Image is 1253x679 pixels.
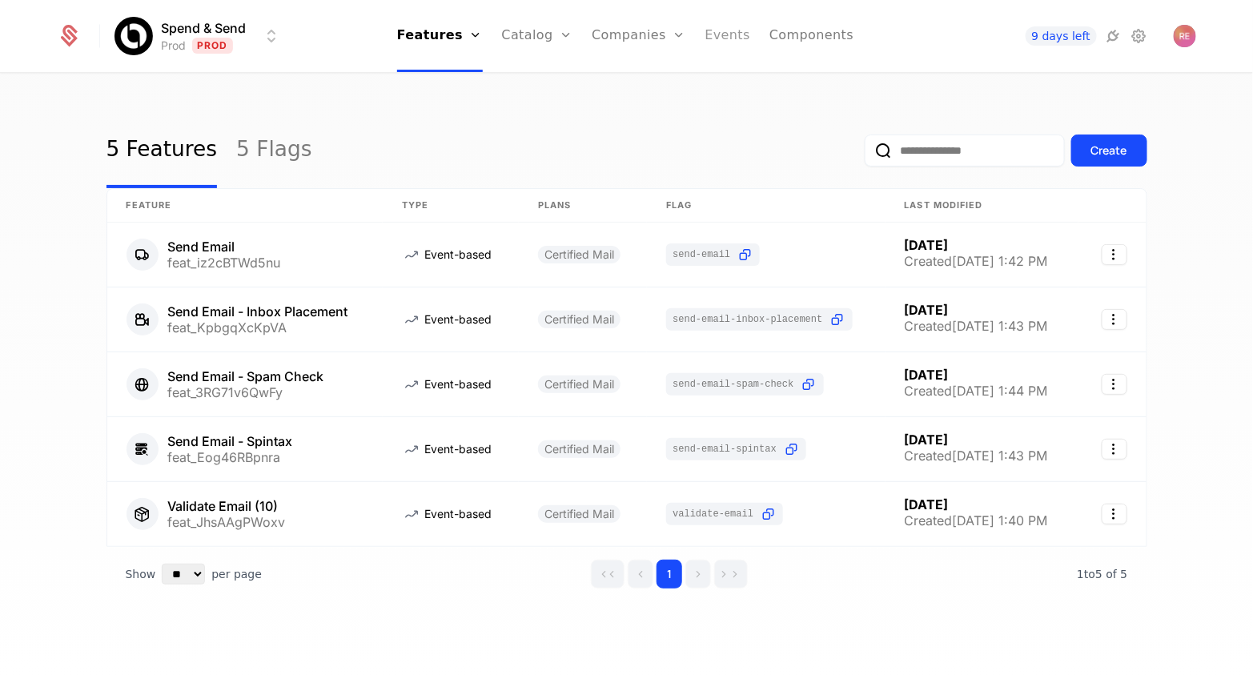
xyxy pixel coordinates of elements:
div: Page navigation [591,560,748,589]
button: Open user button [1174,25,1196,47]
th: Last Modified [886,189,1078,223]
button: Select environment [119,18,281,54]
span: per page [211,566,262,582]
th: Feature [107,189,384,223]
div: Table pagination [106,547,1147,601]
button: Select action [1102,439,1127,460]
span: 5 [1077,568,1127,581]
div: Create [1091,143,1127,159]
th: Type [383,189,519,223]
a: 9 days left [1026,26,1098,46]
img: ryan echternacht [1174,25,1196,47]
th: Plans [519,189,647,223]
span: Prod [192,38,233,54]
button: Go to page 1 [657,560,682,589]
button: Go to previous page [628,560,653,589]
a: 5 Features [106,113,218,188]
button: Select action [1102,504,1127,524]
a: Settings [1129,26,1148,46]
button: Create [1071,135,1147,167]
span: Spend & Send [161,18,246,38]
span: 1 to 5 of [1077,568,1120,581]
a: Integrations [1103,26,1122,46]
a: 5 Flags [236,113,311,188]
div: Prod [161,38,186,54]
button: Select action [1102,374,1127,395]
button: Go to last page [714,560,748,589]
button: Go to first page [591,560,624,589]
img: Spend & Send [114,17,153,55]
span: Show [126,566,156,582]
button: Select action [1102,309,1127,330]
th: Flag [647,189,885,223]
button: Select action [1102,244,1127,265]
button: Go to next page [685,560,711,589]
select: Select page size [162,564,205,585]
